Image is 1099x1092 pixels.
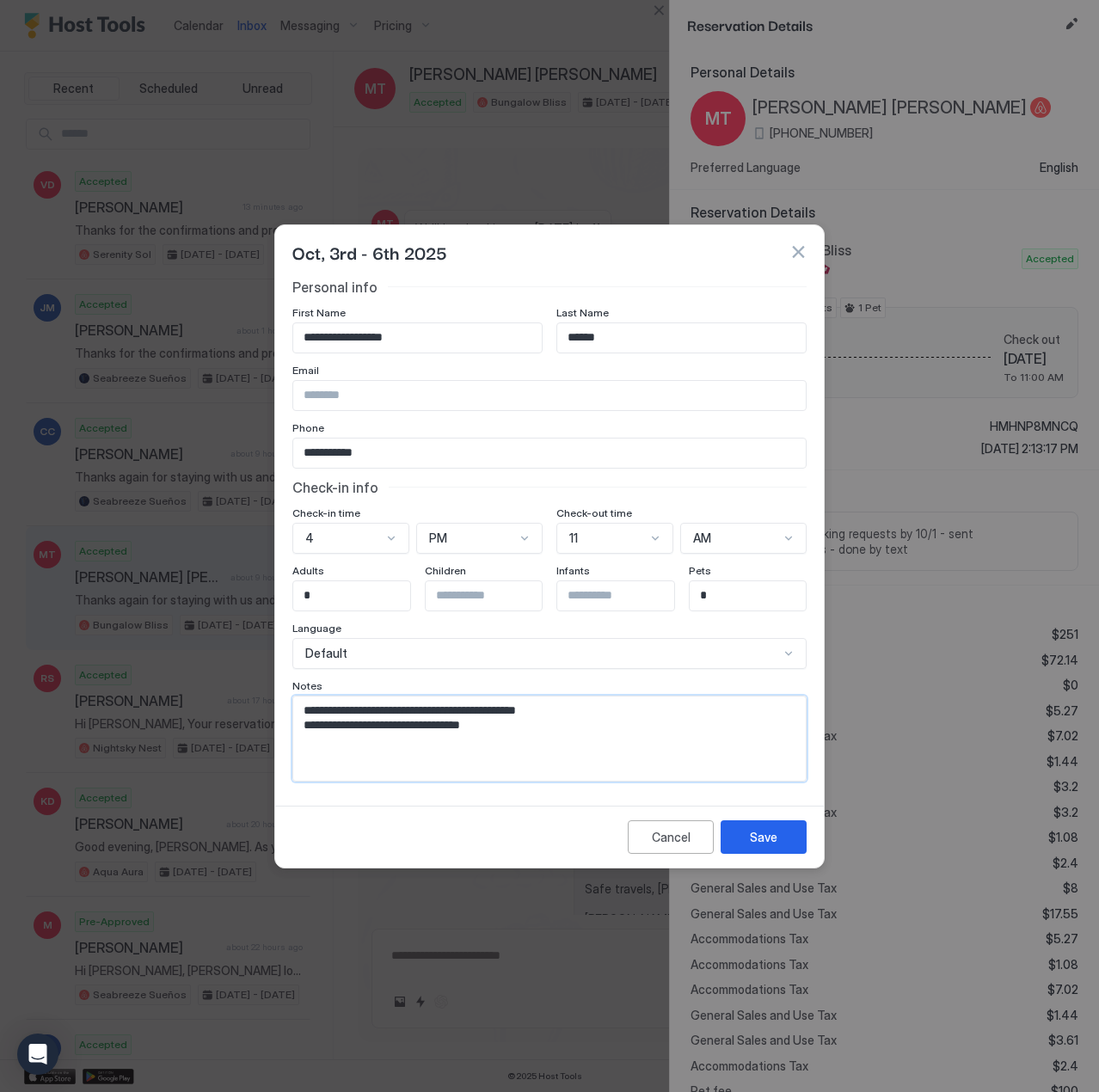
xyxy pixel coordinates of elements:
[293,696,806,781] textarea: Input Field
[292,506,360,519] span: Check-in time
[689,564,711,577] span: Pets
[693,531,711,546] span: AM
[426,581,567,610] input: Input Field
[292,622,341,635] span: Language
[750,828,777,846] div: Save
[292,479,378,496] span: Check-in info
[305,646,347,661] span: Default
[293,439,806,468] input: Input Field
[557,581,698,610] input: Input Field
[425,564,466,577] span: Children
[292,239,447,265] span: Oct, 3rd - 6th 2025
[556,564,590,577] span: Infants
[292,306,346,319] span: First Name
[293,323,542,353] input: Input Field
[292,564,324,577] span: Adults
[292,679,322,692] span: Notes
[690,581,831,610] input: Input Field
[721,820,807,854] button: Save
[293,381,806,410] input: Input Field
[17,1034,58,1075] div: Open Intercom Messenger
[556,306,609,319] span: Last Name
[305,531,314,546] span: 4
[628,820,714,854] button: Cancel
[652,828,691,846] div: Cancel
[292,279,378,296] span: Personal info
[429,531,447,546] span: PM
[292,421,324,434] span: Phone
[556,506,632,519] span: Check-out time
[557,323,806,353] input: Input Field
[292,364,319,377] span: Email
[293,581,434,610] input: Input Field
[569,531,578,546] span: 11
